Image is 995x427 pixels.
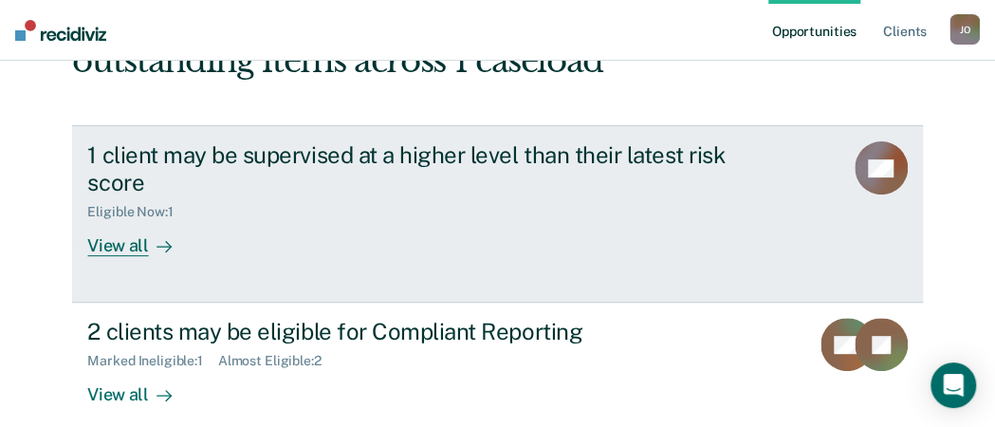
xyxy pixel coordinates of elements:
div: Hi, [PERSON_NAME]. We’ve found some outstanding items across 1 caseload [72,3,752,81]
div: 1 client may be supervised at a higher level than their latest risk score [87,141,753,196]
a: 1 client may be supervised at a higher level than their latest risk scoreEligible Now:1View all [72,125,922,303]
div: Eligible Now : 1 [87,204,188,220]
div: View all [87,220,193,257]
div: Almost Eligible : 2 [218,353,337,369]
div: 2 clients may be eligible for Compliant Reporting [87,318,753,345]
div: Open Intercom Messenger [931,362,976,408]
div: Marked Ineligible : 1 [87,353,217,369]
div: J O [949,14,980,45]
button: JO [949,14,980,45]
img: Recidiviz [15,20,106,41]
div: View all [87,369,193,406]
